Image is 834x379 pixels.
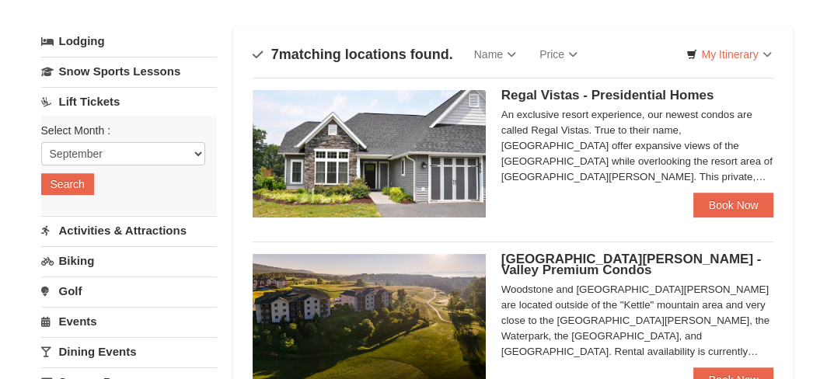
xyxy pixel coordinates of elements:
[253,47,453,62] h4: matching locations found.
[41,216,218,245] a: Activities & Attractions
[41,57,218,85] a: Snow Sports Lessons
[462,39,528,70] a: Name
[693,193,774,217] a: Book Now
[41,87,218,116] a: Lift Tickets
[41,27,218,55] a: Lodging
[528,39,589,70] a: Price
[253,90,486,217] img: 19218991-1-902409a9.jpg
[41,173,94,195] button: Search
[41,246,218,275] a: Biking
[501,107,774,185] div: An exclusive resort experience, our newest condos are called Regal Vistas. True to their name, [G...
[41,337,218,366] a: Dining Events
[501,252,762,277] span: [GEOGRAPHIC_DATA][PERSON_NAME] - Valley Premium Condos
[41,307,218,336] a: Events
[501,88,714,103] span: Regal Vistas - Presidential Homes
[41,123,206,138] label: Select Month :
[271,47,279,62] span: 7
[676,43,781,66] a: My Itinerary
[41,276,218,305] a: Golf
[501,282,774,360] div: Woodstone and [GEOGRAPHIC_DATA][PERSON_NAME] are located outside of the "Kettle" mountain area an...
